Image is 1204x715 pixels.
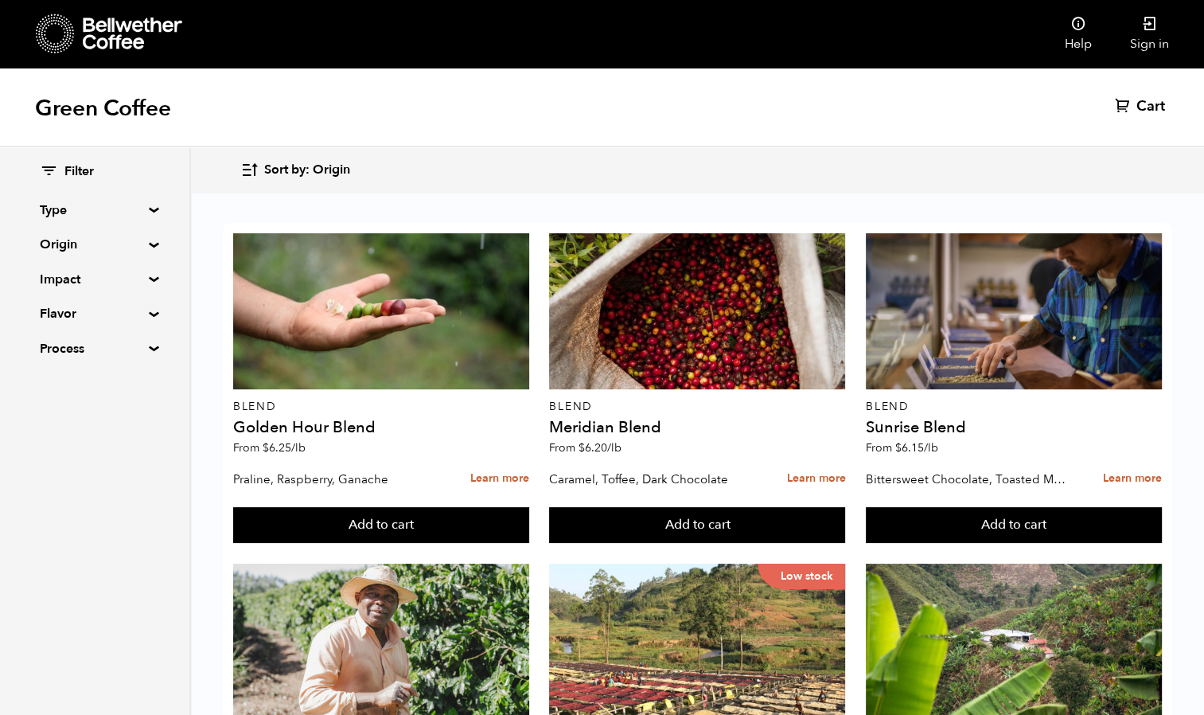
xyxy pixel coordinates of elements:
p: Blend [866,401,1162,412]
a: Learn more [470,462,529,496]
p: Blend [549,401,845,412]
summary: Process [40,339,150,358]
p: Blend [233,401,529,412]
summary: Origin [40,235,150,254]
button: Sort by: Origin [240,151,350,189]
h4: Golden Hour Blend [233,420,529,436]
a: Learn more [786,462,845,496]
p: Caramel, Toffee, Dark Chocolate [549,467,750,491]
span: Filter [64,163,94,181]
h4: Sunrise Blend [866,420,1162,436]
button: Add to cart [233,507,529,544]
span: $ [263,440,269,455]
a: Cart [1115,97,1169,116]
span: /lb [291,440,306,455]
h1: Green Coffee [35,94,171,123]
summary: Flavor [40,304,150,323]
span: $ [579,440,585,455]
button: Add to cart [866,507,1162,544]
span: $ [895,440,902,455]
span: /lb [924,440,938,455]
bdi: 6.20 [579,440,621,455]
p: Bittersweet Chocolate, Toasted Marshmallow, Candied Orange, Praline [866,467,1067,491]
p: Low stock [758,564,845,589]
span: /lb [607,440,621,455]
p: Praline, Raspberry, Ganache [233,467,434,491]
summary: Impact [40,270,150,289]
span: From [866,440,938,455]
button: Add to cart [549,507,845,544]
span: From [549,440,621,455]
span: Cart [1136,97,1165,116]
bdi: 6.15 [895,440,938,455]
a: Learn more [1103,462,1162,496]
h4: Meridian Blend [549,420,845,436]
summary: Type [40,201,150,220]
bdi: 6.25 [263,440,306,455]
span: Sort by: Origin [264,162,350,179]
span: From [233,440,306,455]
